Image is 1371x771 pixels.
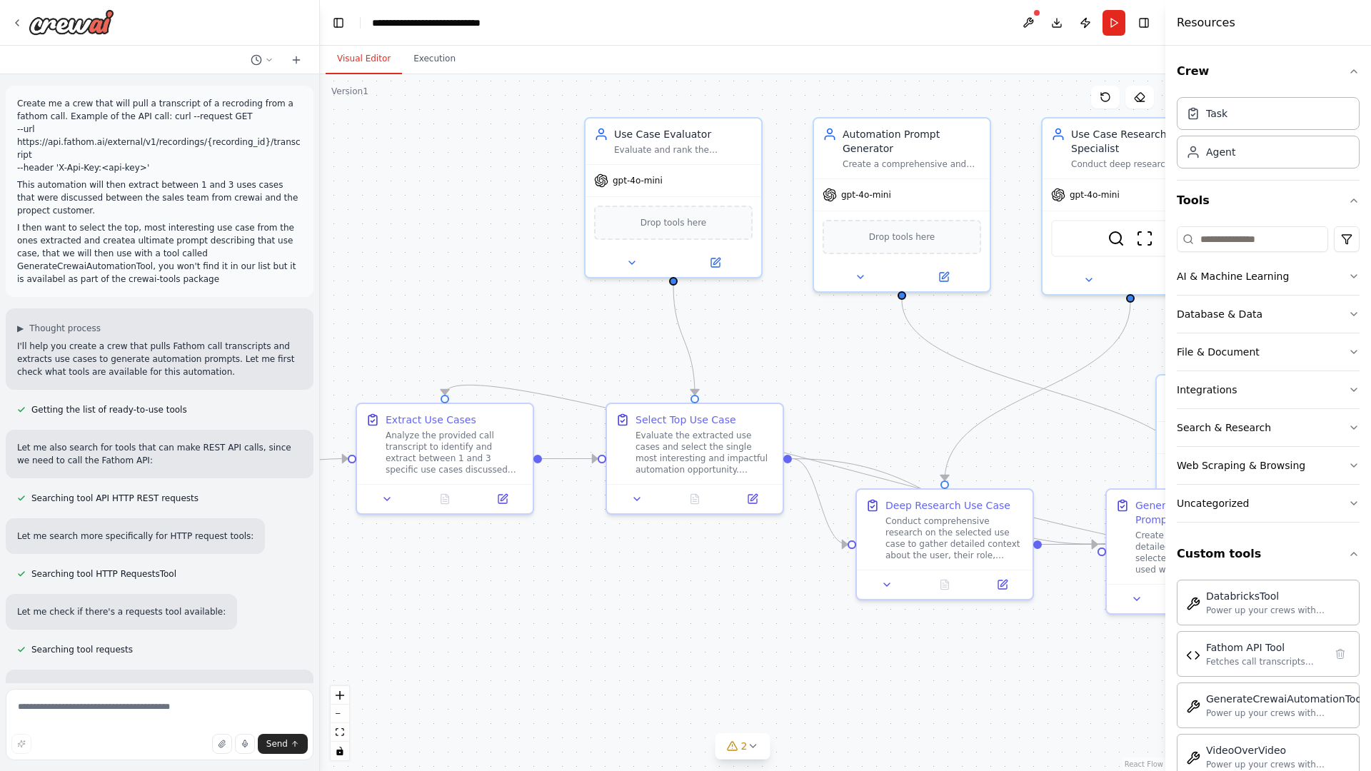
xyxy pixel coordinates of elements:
[17,323,24,334] span: ▶
[542,452,598,466] g: Edge from c19633d5-2c63-403a-be6b-0f81424a7696 to 29162b7a-2068-482e-a673-b0f2f97817b4
[903,268,984,286] button: Open in side panel
[17,340,302,378] p: I'll help you create a crew that pulls Fathom call transcripts and extracts use cases to generate...
[1177,333,1360,371] button: File & Document
[1186,648,1200,662] img: Fathom API Tool
[1186,751,1200,765] img: VideoOverVideo
[331,86,368,97] div: Version 1
[1177,534,1360,574] button: Custom tools
[1125,760,1163,768] a: React Flow attribution
[17,323,101,334] button: ▶Thought process
[1177,51,1360,91] button: Crew
[1177,296,1360,333] button: Database & Data
[641,216,707,230] span: Drop tools here
[31,404,187,415] span: Getting the list of ready-to-use tools
[792,452,1098,552] g: Edge from 29162b7a-2068-482e-a673-b0f2f97817b4 to 78fb98fe-0019-4705-9d86-a42fc2c7e4c3
[613,175,663,186] span: gpt-4o-mini
[245,51,279,69] button: Switch to previous chat
[606,403,784,515] div: Select Top Use CaseEvaluate the extracted use cases and select the single most interesting and im...
[614,144,753,156] div: Evaluate and rank the extracted use cases to select the single most interesting and impactful aut...
[1135,498,1274,527] div: Generate Automation Prompt
[636,430,774,475] div: Evaluate the extracted use cases and select the single most interesting and impactful automation ...
[31,644,133,655] span: Searching tool requests
[1135,530,1274,575] div: Create a comprehensive, detailed prompt describing the selected use case that will be used with t...
[326,44,402,74] button: Visual Editor
[813,117,991,293] div: Automation Prompt GeneratorCreate a comprehensive and detailed prompt describing the selected use...
[31,568,176,580] span: Searching tool HTTP RequestsTool
[1177,420,1271,435] div: Search & Research
[885,515,1024,561] div: Conduct comprehensive research on the selected use case to gather detailed context about the user...
[1206,640,1325,655] div: Fathom API Tool
[1136,230,1153,247] img: ScrapeWebsiteTool
[258,734,308,754] button: Send
[17,441,302,467] p: Let me also search for tools that can make REST API calls, since we need to call the Fathom API:
[1206,145,1235,159] div: Agent
[331,705,349,723] button: zoom out
[855,488,1034,600] div: Deep Research Use CaseConduct comprehensive research on the selected use case to gather detailed ...
[331,723,349,742] button: fit view
[715,733,770,760] button: 2
[331,686,349,760] div: React Flow controls
[1071,127,1210,156] div: Use Case Research Specialist
[415,490,476,508] button: No output available
[402,44,467,74] button: Execution
[741,739,748,753] span: 2
[584,117,763,278] div: Use Case EvaluatorEvaluate and rank the extracted use cases to select the single most interesting...
[328,13,348,33] button: Hide left sidebar
[1177,14,1235,31] h4: Resources
[666,286,702,395] g: Edge from 852ba8ed-97a5-405b-8f9f-8f294d17b2a6 to 29162b7a-2068-482e-a673-b0f2f97817b4
[356,403,534,515] div: Extract Use CasesAnalyze the provided call transcript to identify and extract between 1 and 3 spe...
[29,323,101,334] span: Thought process
[17,221,302,286] p: I then want to select the top, most interesting use case from the ones extracted and createa ulti...
[1070,189,1120,201] span: gpt-4o-mini
[331,686,349,705] button: zoom in
[665,490,725,508] button: No output available
[978,576,1027,593] button: Open in side panel
[17,681,302,707] p: It seems there isn't a ready-to-use HTTP requests tool. Let me check what tools might be availabl...
[1177,447,1360,484] button: Web Scraping & Browsing
[1041,117,1220,296] div: Use Case Research SpecialistConduct deep research on the selected use case to understand the user...
[478,490,527,508] button: Open in side panel
[915,576,975,593] button: No output available
[1206,656,1325,667] div: Fetches call transcripts from the Fathom API using a recording ID. Requires FATHOM_API_KEY enviro...
[1186,597,1200,611] img: DatabricksTool
[235,734,255,754] button: Click to speak your automation idea
[1206,759,1350,770] div: Power up your crews with video_over_video
[675,254,755,271] button: Open in side panel
[1134,13,1154,33] button: Hide right sidebar
[1206,707,1365,719] div: Power up your crews with generate_crewai_automation_tool
[331,742,349,760] button: toggle interactivity
[885,498,1010,513] div: Deep Research Use Case
[1206,743,1350,757] div: VideoOverVideo
[144,452,348,500] g: Edge from triggers to c19633d5-2c63-403a-be6b-0f81424a7696
[372,16,521,30] nav: breadcrumb
[1177,409,1360,446] button: Search & Research
[614,127,753,141] div: Use Case Evaluator
[1177,383,1237,397] div: Integrations
[1108,230,1125,247] img: SerperDevTool
[895,300,1202,480] g: Edge from 807d0089-880b-48e6-9928-795239612480 to 78fb98fe-0019-4705-9d86-a42fc2c7e4c3
[1177,181,1360,221] button: Tools
[17,97,302,174] p: Create me a crew that will pull a transcript of a recroding from a fathom call. Example of the AP...
[1177,496,1249,510] div: Uncategorized
[841,189,891,201] span: gpt-4o-mini
[1206,589,1350,603] div: DatabricksTool
[1206,106,1227,121] div: Task
[1105,488,1284,615] div: Generate Automation PromptCreate a comprehensive, detailed prompt describing the selected use cas...
[938,303,1138,480] g: Edge from fc862c28-173c-4acd-8e4b-35fb175a2248 to d33999d7-7698-4d0e-8515-2c9f114fd973
[1177,91,1360,180] div: Crew
[17,530,253,543] p: Let me search more specifically for HTTP request tools:
[1206,605,1350,616] div: Power up your crews with databricks_tool
[29,9,114,35] img: Logo
[843,127,981,156] div: Automation Prompt Generator
[11,734,31,754] button: Improve this prompt
[1330,644,1350,664] button: Delete tool
[869,230,935,244] span: Drop tools here
[1177,485,1360,522] button: Uncategorized
[728,490,777,508] button: Open in side panel
[17,605,226,618] p: Let me check if there's a requests tool available:
[266,738,288,750] span: Send
[843,158,981,170] div: Create a comprehensive and detailed prompt describing the selected use case that will be used wit...
[636,413,736,427] div: Select Top Use Case
[1132,271,1212,288] button: Open in side panel
[386,413,476,427] div: Extract Use Cases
